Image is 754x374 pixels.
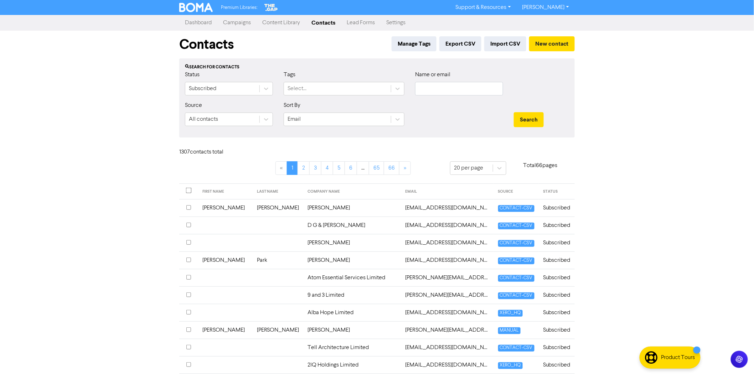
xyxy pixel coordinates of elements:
span: CONTACT-CSV [498,223,534,229]
a: Lead Forms [341,16,381,30]
a: Page 66 [384,161,399,175]
td: [PERSON_NAME] [304,199,401,217]
a: Page 2 [298,161,310,175]
td: Subscribed [539,304,575,321]
div: Email [288,115,301,124]
button: Export CSV [439,36,481,51]
td: 2mikehamilton@gmail.com [401,234,494,251]
td: [PERSON_NAME] [253,321,304,339]
td: [PERSON_NAME] [304,234,401,251]
div: Select... [288,84,306,93]
a: Content Library [257,16,306,30]
a: Dashboard [179,16,217,30]
td: 2955kauhale@gmail.com [401,217,494,234]
th: FIRST NAME [198,184,253,199]
td: accounts@2iq.co.nz [401,356,494,374]
a: Page 1 is your current page [287,161,298,175]
td: Atom Essential Services Limited [304,269,401,286]
a: Campaigns [217,16,257,30]
span: CONTACT-CSV [498,258,534,264]
a: [PERSON_NAME] [517,2,575,13]
th: SOURCE [494,184,539,199]
label: Name or email [415,71,450,79]
td: 6x4online@gmail.com [401,251,494,269]
label: Status [185,71,200,79]
td: Subscribed [539,217,575,234]
label: Tags [284,71,295,79]
td: [PERSON_NAME] [304,251,401,269]
span: CONTACT-CSV [498,240,534,247]
td: [PERSON_NAME] [198,321,253,339]
td: 2IQ Holdings Limited [304,356,401,374]
span: CONTACT-CSV [498,275,534,282]
img: The Gap [263,3,279,12]
td: D G & [PERSON_NAME] [304,217,401,234]
button: Import CSV [484,36,526,51]
a: Settings [381,16,411,30]
div: All contacts [189,115,218,124]
td: 1judithmason@gmail.com [401,199,494,217]
th: EMAIL [401,184,494,199]
td: Alba Hope Limited [304,304,401,321]
p: Total 66 pages [506,161,575,170]
td: aaron@cassbay.nz [401,286,494,304]
th: LAST NAME [253,184,304,199]
span: CONTACT-CSV [498,292,534,299]
td: [PERSON_NAME] [198,199,253,217]
div: Search for contacts [185,64,569,71]
td: Subscribed [539,339,575,356]
td: Subscribed [539,321,575,339]
a: Contacts [306,16,341,30]
span: CONTACT-CSV [498,205,534,212]
span: XERO_HQ [498,362,523,369]
span: XERO_HQ [498,310,523,317]
label: Sort By [284,101,300,110]
td: aaronmyall@gmail.com [401,304,494,321]
td: Subscribed [539,356,575,374]
td: Subscribed [539,199,575,217]
a: Page 65 [369,161,384,175]
td: Subscribed [539,251,575,269]
button: Manage Tags [392,36,437,51]
div: 20 per page [454,164,483,172]
iframe: Chat Widget [718,340,754,374]
th: STATUS [539,184,575,199]
span: MANUAL [498,327,521,334]
h6: 1307 contact s total [179,149,236,156]
td: Subscribed [539,286,575,304]
td: Subscribed [539,234,575,251]
td: [PERSON_NAME] [198,251,253,269]
th: COMPANY NAME [304,184,401,199]
span: CONTACT-CSV [498,345,534,352]
img: BOMA Logo [179,3,213,12]
a: Page 4 [321,161,333,175]
a: Page 6 [345,161,357,175]
a: » [399,161,411,175]
a: Page 3 [309,161,321,175]
td: [PERSON_NAME] [304,321,401,339]
span: Premium Libraries: [221,5,258,10]
td: Tell Architecture Limited [304,339,401,356]
td: 9 and 3 Limited [304,286,401,304]
button: Search [514,112,544,127]
div: Subscribed [189,84,216,93]
td: aaron@atomessential.nz [401,269,494,286]
td: [PERSON_NAME] [253,199,304,217]
a: Page 5 [333,161,345,175]
td: abigailmhurst@gmail.com [401,339,494,356]
td: Park [253,251,304,269]
a: Support & Resources [450,2,517,13]
label: Source [185,101,202,110]
td: aaron@wymaconstruction.co.nz [401,321,494,339]
button: New contact [529,36,575,51]
h1: Contacts [179,36,234,53]
td: Subscribed [539,269,575,286]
